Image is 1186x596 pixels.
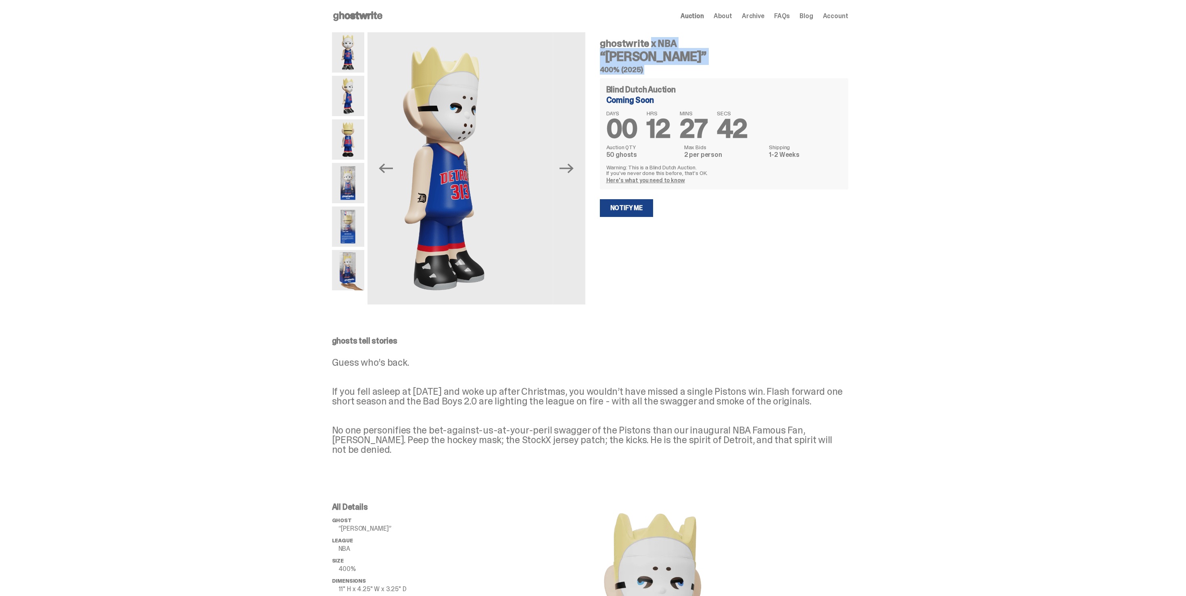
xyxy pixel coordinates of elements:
p: 11" H x 4.25" W x 3.25" D [338,586,461,592]
h4: Blind Dutch Auction [606,85,676,94]
dt: Auction QTY [606,144,679,150]
dt: Shipping [769,144,841,150]
span: 00 [606,112,637,146]
span: MINS [680,110,707,116]
img: Copy%20of%20Eminem_NBA_400_3.png [332,76,364,116]
img: Copy%20of%20Eminem_NBA_400_1.png [332,32,364,73]
button: Next [558,160,576,177]
p: 400% [338,566,461,572]
p: NBA [338,546,461,552]
h5: 400% (2025) [600,66,848,73]
a: About [714,13,732,19]
a: Archive [742,13,764,19]
span: Size [332,557,344,564]
span: 27 [680,112,707,146]
p: “[PERSON_NAME]” [338,525,461,532]
a: Notify Me [600,199,654,217]
h3: “[PERSON_NAME]” [600,50,848,63]
dd: 2 per person [684,152,764,158]
img: Eminem_NBA_400_13.png [332,206,364,247]
p: Warning: This is a Blind Dutch Auction. If you’ve never done this before, that’s OK. [606,165,842,176]
span: 12 [647,112,670,146]
dd: 50 ghosts [606,152,679,158]
a: Blog [800,13,813,19]
a: FAQs [774,13,790,19]
p: All Details [332,503,461,511]
span: ghost [332,517,352,524]
button: Previous [377,160,395,177]
span: Dimensions [332,577,366,584]
p: Guess who’s back. If you fell asleep at [DATE] and woke up after Christmas, you wouldn’t have mis... [332,358,848,454]
div: Coming Soon [606,96,842,104]
img: Copy%20of%20Eminem_NBA_400_6.png [553,32,770,304]
span: HRS [647,110,670,116]
img: Eminem_NBA_400_12.png [332,163,364,203]
a: Auction [681,13,704,19]
img: Copy%20of%20Eminem_NBA_400_6.png [332,119,364,160]
span: SECS [717,110,748,116]
span: 42 [717,112,748,146]
span: DAYS [606,110,637,116]
a: Account [823,13,848,19]
img: Copy%20of%20Eminem_NBA_400_3.png [335,32,553,304]
span: League [332,537,353,544]
dd: 1-2 Weeks [769,152,841,158]
dt: Max Bids [684,144,764,150]
img: eminem%20scale.png [332,250,364,290]
h4: ghostwrite x NBA [600,39,848,48]
a: Here's what you need to know [606,177,685,184]
p: ghosts tell stories [332,337,848,345]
